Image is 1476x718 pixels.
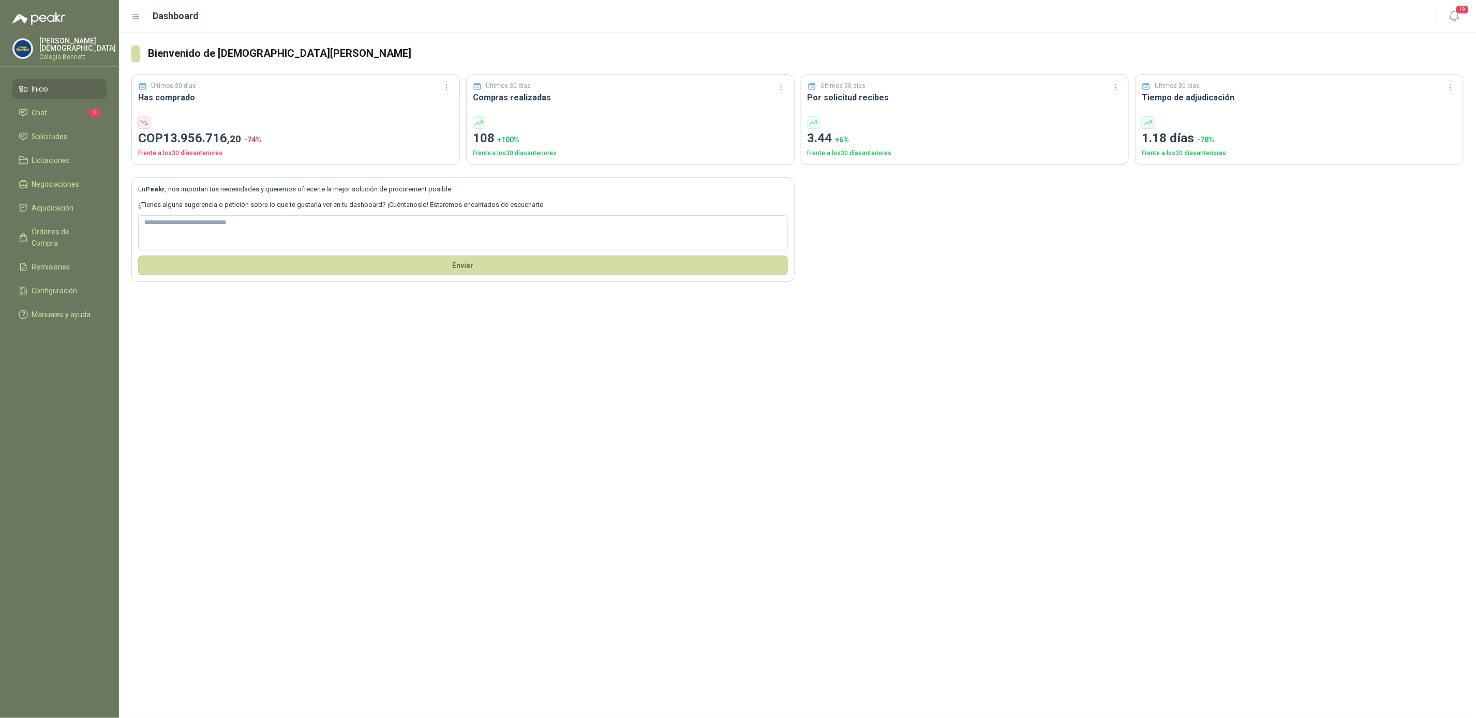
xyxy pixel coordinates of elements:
[12,198,107,218] a: Adjudicación
[498,136,520,144] span: + 100 %
[1445,7,1464,26] button: 19
[32,261,70,273] span: Remisiones
[12,305,107,324] a: Manuales y ayuda
[473,129,788,148] p: 108
[32,226,97,249] span: Órdenes de Compra
[12,257,107,277] a: Remisiones
[163,131,241,145] span: 13.956.716
[13,39,33,58] img: Company Logo
[32,309,91,320] span: Manuales y ayuda
[227,133,241,145] span: ,20
[1142,148,1457,158] p: Frente a los 30 días anteriores
[12,103,107,123] a: Chat1
[808,129,1123,148] p: 3.44
[12,222,107,253] a: Órdenes de Compra
[32,107,48,118] span: Chat
[145,185,165,193] b: Peakr
[1155,81,1200,91] p: Últimos 30 días
[1197,136,1214,144] span: -78 %
[12,127,107,146] a: Solicitudes
[138,200,788,210] p: ¿Tienes alguna sugerencia o petición sobre lo que te gustaría ver en tu dashboard? ¡Cuéntanoslo! ...
[39,37,116,52] p: [PERSON_NAME] [DEMOGRAPHIC_DATA]
[138,148,453,158] p: Frente a los 30 días anteriores
[486,81,531,91] p: Últimos 30 días
[148,46,1464,62] h3: Bienvenido de [DEMOGRAPHIC_DATA][PERSON_NAME]
[12,79,107,99] a: Inicio
[89,109,100,117] span: 1
[32,155,70,166] span: Licitaciones
[1142,129,1457,148] p: 1.18 días
[32,285,78,296] span: Configuración
[138,256,788,275] button: Envíar
[152,81,197,91] p: Últimos 30 días
[138,91,453,104] h3: Has comprado
[12,281,107,301] a: Configuración
[32,131,68,142] span: Solicitudes
[1142,91,1457,104] h3: Tiempo de adjudicación
[138,184,788,195] p: En , nos importan tus necesidades y queremos ofrecerte la mejor solución de procurement posible.
[12,12,65,25] img: Logo peakr
[1455,5,1470,14] span: 19
[244,136,261,144] span: -74 %
[821,81,866,91] p: Últimos 30 días
[32,202,74,214] span: Adjudicación
[836,136,849,144] span: + 6 %
[39,54,116,60] p: Colegio Bennett
[473,91,788,104] h3: Compras realizadas
[12,151,107,170] a: Licitaciones
[153,9,199,23] h1: Dashboard
[138,129,453,148] p: COP
[808,148,1123,158] p: Frente a los 30 días anteriores
[32,178,80,190] span: Negociaciones
[808,91,1123,104] h3: Por solicitud recibes
[12,174,107,194] a: Negociaciones
[32,83,49,95] span: Inicio
[473,148,788,158] p: Frente a los 30 días anteriores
